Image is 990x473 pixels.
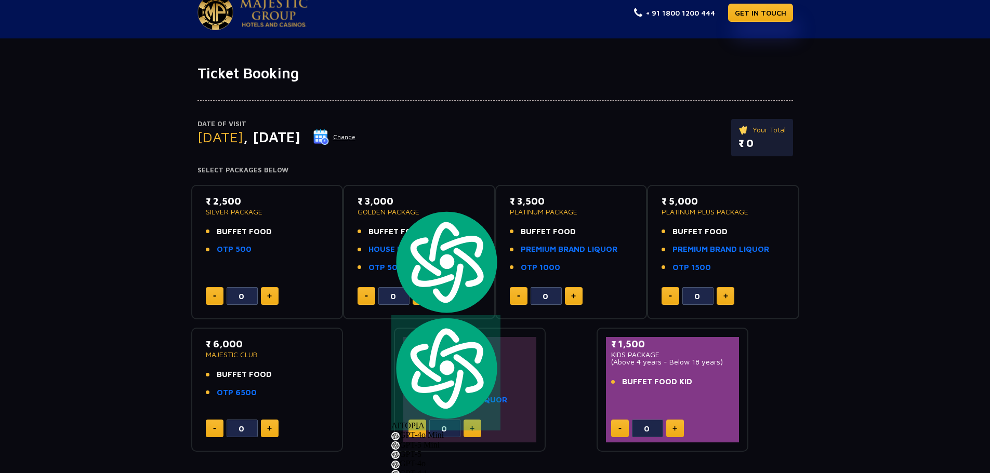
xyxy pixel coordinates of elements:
[618,428,622,429] img: minus
[368,226,424,238] span: BUFFET FOOD
[313,129,356,145] button: Change
[521,262,560,274] a: OTP 1000
[738,124,786,136] p: Your Total
[611,358,734,366] p: (Above 4 years - Below 18 years)
[521,244,617,255] a: PREMIUM BRAND LIQUOR
[728,4,793,22] a: GET IN TOUCH
[197,64,793,82] h1: Ticket Booking
[510,194,633,208] p: ₹ 3,500
[213,295,216,297] img: minus
[622,376,692,388] span: BUFFET FOOD KID
[391,441,400,450] img: gpt-black.svg
[217,387,257,399] a: OTP 6500
[669,295,672,297] img: minus
[206,194,329,208] p: ₹ 2,500
[267,293,272,299] img: plus
[358,208,481,215] p: GOLDEN PACKAGE
[521,226,576,238] span: BUFFET FOOD
[672,426,677,431] img: plus
[391,461,400,469] img: gpt-black.svg
[391,430,500,440] div: GPT-4o Mini
[672,262,711,274] a: OTP 1500
[391,450,500,459] div: GPT-5
[391,459,500,468] div: GPT-4o
[243,128,300,145] span: , [DATE]
[611,337,734,351] p: ₹ 1,500
[217,226,272,238] span: BUFFET FOOD
[365,295,368,297] img: minus
[723,293,728,299] img: plus
[672,244,769,255] a: PREMIUM BRAND LIQUOR
[672,226,728,238] span: BUFFET FOOD
[391,315,500,422] img: logo.svg
[510,208,633,215] p: PLATINUM PACKAGE
[662,208,785,215] p: PLATINUM PLUS PACKAGE
[517,295,520,297] img: minus
[368,262,403,274] a: OTP 500
[662,194,785,208] p: ₹ 5,000
[206,351,329,358] p: MAJESTIC CLUB
[391,451,400,459] img: gpt-black.svg
[358,194,481,208] p: ₹ 3,000
[391,209,500,315] img: logo.svg
[368,244,456,255] a: HOUSE BRAND LIQUOR
[738,124,749,136] img: ticket
[206,208,329,215] p: SILVER PACKAGE
[197,128,243,145] span: [DATE]
[391,432,400,440] img: gpt-black.svg
[391,315,500,431] div: AITOPIA
[571,293,576,299] img: plus
[267,426,272,431] img: plus
[738,136,786,151] p: ₹ 0
[197,119,356,129] p: Date of Visit
[217,369,272,381] span: BUFFET FOOD
[197,166,793,174] h4: Select Packages Below
[391,440,500,450] div: GPT-5 Mini
[634,7,715,18] a: + 91 1800 1200 444
[611,351,734,358] p: KIDS PACKAGE
[206,337,329,351] p: ₹ 6,000
[213,428,216,429] img: minus
[217,244,252,255] a: OTP 500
